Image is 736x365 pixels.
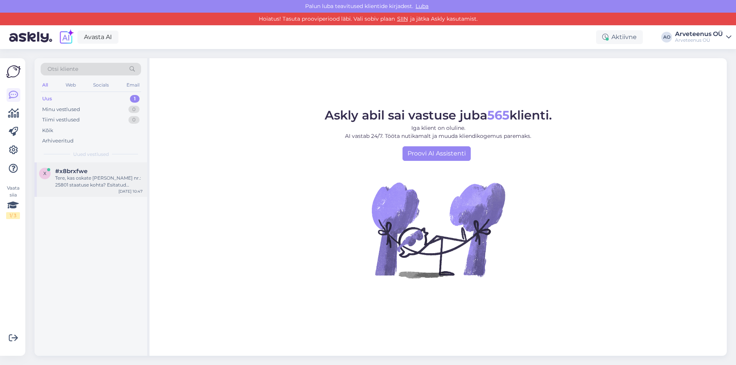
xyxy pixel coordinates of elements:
[118,188,143,194] div: [DATE] 10:47
[64,80,77,90] div: Web
[42,116,80,124] div: Tiimi vestlused
[6,212,20,219] div: 1 / 3
[43,170,46,176] span: x
[596,30,643,44] div: Aktiivne
[92,80,110,90] div: Socials
[675,37,723,43] div: Arveteenus OÜ
[675,31,731,43] a: Arveteenus OÜArveteenus OÜ
[55,168,87,175] span: #x8brxfwe
[413,3,431,10] span: Luba
[6,64,21,79] img: Askly Logo
[6,185,20,219] div: Vaata siia
[487,108,509,123] b: 565
[42,137,74,145] div: Arhiveeritud
[77,31,118,44] a: Avasta AI
[41,80,49,90] div: All
[73,151,109,158] span: Uued vestlused
[42,95,52,103] div: Uus
[58,29,74,45] img: explore-ai
[675,31,723,37] div: Arveteenus OÜ
[369,161,507,299] img: No Chat active
[128,106,140,113] div: 0
[125,80,141,90] div: Email
[130,95,140,103] div: 1
[55,175,143,188] div: Tere, kas oskate [PERSON_NAME] nr.: 25801 staatuse kohta? Esitatud [DATE], maksetähtaeg oli 7 päeva.
[48,65,78,73] span: Otsi kliente
[42,127,53,134] div: Kõik
[395,15,410,22] a: SIIN
[325,108,552,123] span: Askly abil sai vastuse juba klienti.
[325,124,552,140] p: Iga klient on oluline. AI vastab 24/7. Tööta nutikamalt ja muuda kliendikogemus paremaks.
[402,146,471,161] a: Proovi AI Assistenti
[42,106,80,113] div: Minu vestlused
[661,32,672,43] div: AO
[128,116,140,124] div: 0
